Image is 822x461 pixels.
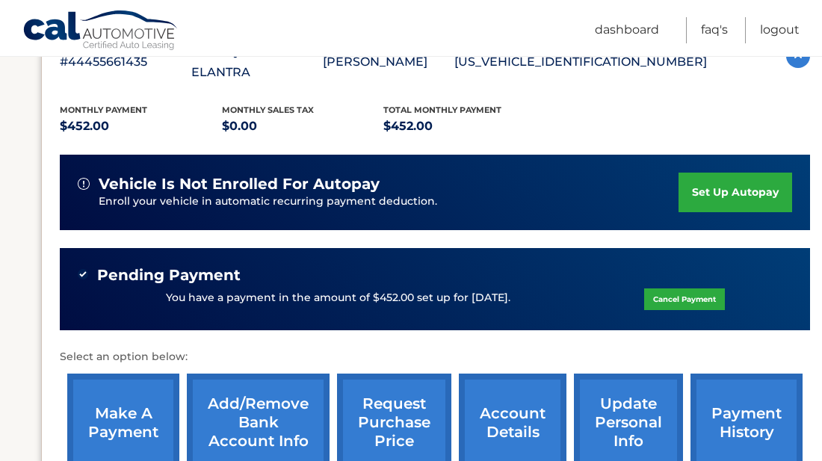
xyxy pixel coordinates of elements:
img: alert-white.svg [78,178,90,190]
img: check-green.svg [78,269,88,279]
p: Enroll your vehicle in automatic recurring payment deduction. [99,194,679,210]
a: Dashboard [595,17,659,43]
span: Monthly sales Tax [222,105,314,115]
p: $452.00 [60,116,222,137]
p: $0.00 [222,116,384,137]
a: Logout [760,17,800,43]
p: #44455661435 [60,52,191,72]
p: [PERSON_NAME] [323,52,454,72]
p: You have a payment in the amount of $452.00 set up for [DATE]. [166,290,510,306]
span: Pending Payment [97,266,241,285]
p: [US_VEHICLE_IDENTIFICATION_NUMBER] [454,52,707,72]
span: Total Monthly Payment [383,105,501,115]
p: $452.00 [383,116,546,137]
span: vehicle is not enrolled for autopay [99,175,380,194]
p: Select an option below: [60,348,810,366]
a: Cancel Payment [644,288,725,310]
a: set up autopay [679,173,792,212]
p: 2024 Hyundai ELANTRA [191,41,323,83]
span: Monthly Payment [60,105,147,115]
a: Cal Automotive [22,10,179,53]
a: FAQ's [701,17,728,43]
